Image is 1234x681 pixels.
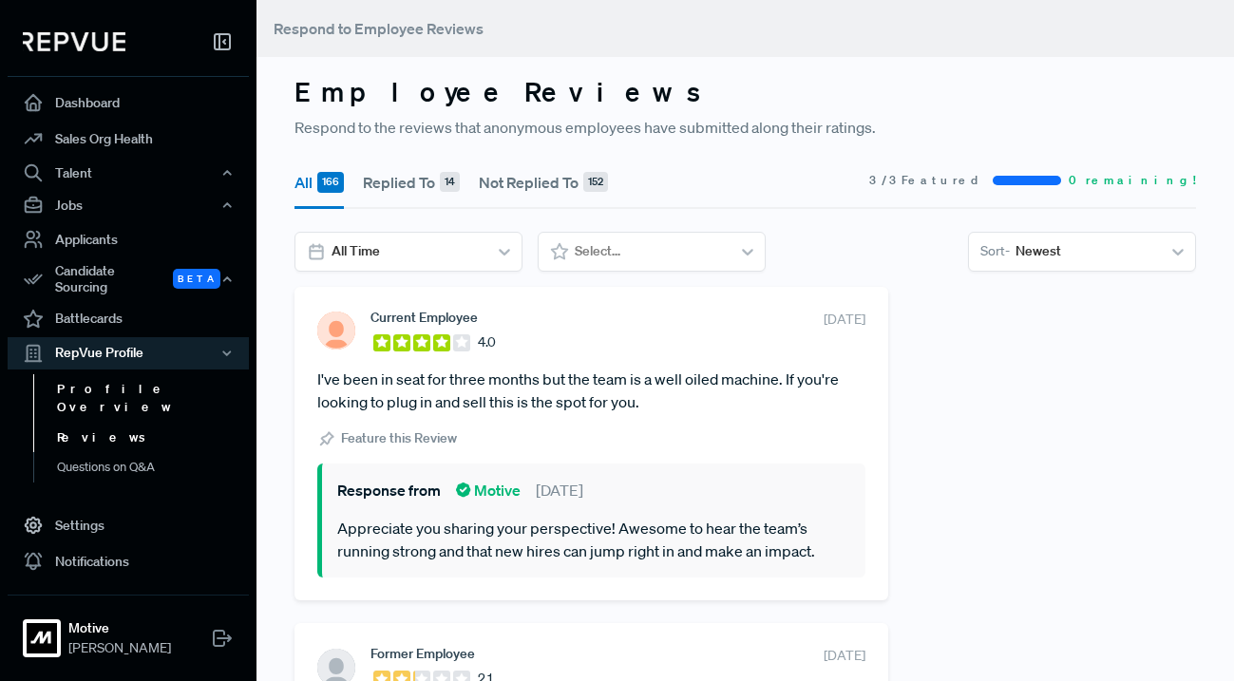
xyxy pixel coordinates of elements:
[337,479,441,501] span: Response from
[294,156,344,209] button: All 166
[173,269,220,289] span: Beta
[294,76,1196,108] h3: Employee Reviews
[8,121,249,157] a: Sales Org Health
[8,257,249,301] button: Candidate Sourcing Beta
[980,241,1010,261] span: Sort -
[583,172,608,193] div: 152
[341,428,457,448] span: Feature this Review
[8,543,249,579] a: Notifications
[317,172,344,193] div: 166
[8,301,249,337] a: Battlecards
[68,618,171,638] strong: Motive
[440,172,460,193] div: 14
[363,156,460,209] button: Replied To 14
[456,479,521,501] span: Motive
[1069,172,1196,189] span: 0 remaining!
[370,310,478,325] span: Current Employee
[33,423,275,453] a: Reviews
[478,332,496,352] span: 4.0
[8,337,249,369] button: RepVue Profile
[8,157,249,189] button: Talent
[370,646,475,661] span: Former Employee
[8,189,249,221] button: Jobs
[23,32,125,51] img: RepVue
[337,517,850,562] p: Appreciate you sharing your perspective! Awesome to hear the team’s running strong and that new h...
[479,156,608,209] button: Not Replied To 152
[8,595,249,666] a: MotiveMotive[PERSON_NAME]
[8,507,249,543] a: Settings
[68,638,171,658] span: [PERSON_NAME]
[274,19,484,38] span: Respond to Employee Reviews
[33,452,275,482] a: Questions on Q&A
[8,85,249,121] a: Dashboard
[824,310,865,330] span: [DATE]
[536,479,583,501] span: [DATE]
[27,623,57,653] img: Motive
[294,116,1196,139] p: Respond to the reviews that anonymous employees have submitted along their ratings.
[8,257,249,301] div: Candidate Sourcing
[869,172,985,189] span: 3 / 3 Featured
[8,221,249,257] a: Applicants
[824,646,865,666] span: [DATE]
[33,374,275,423] a: Profile Overview
[317,368,865,413] article: I've been in seat for three months but the team is a well oiled machine. If you're looking to plu...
